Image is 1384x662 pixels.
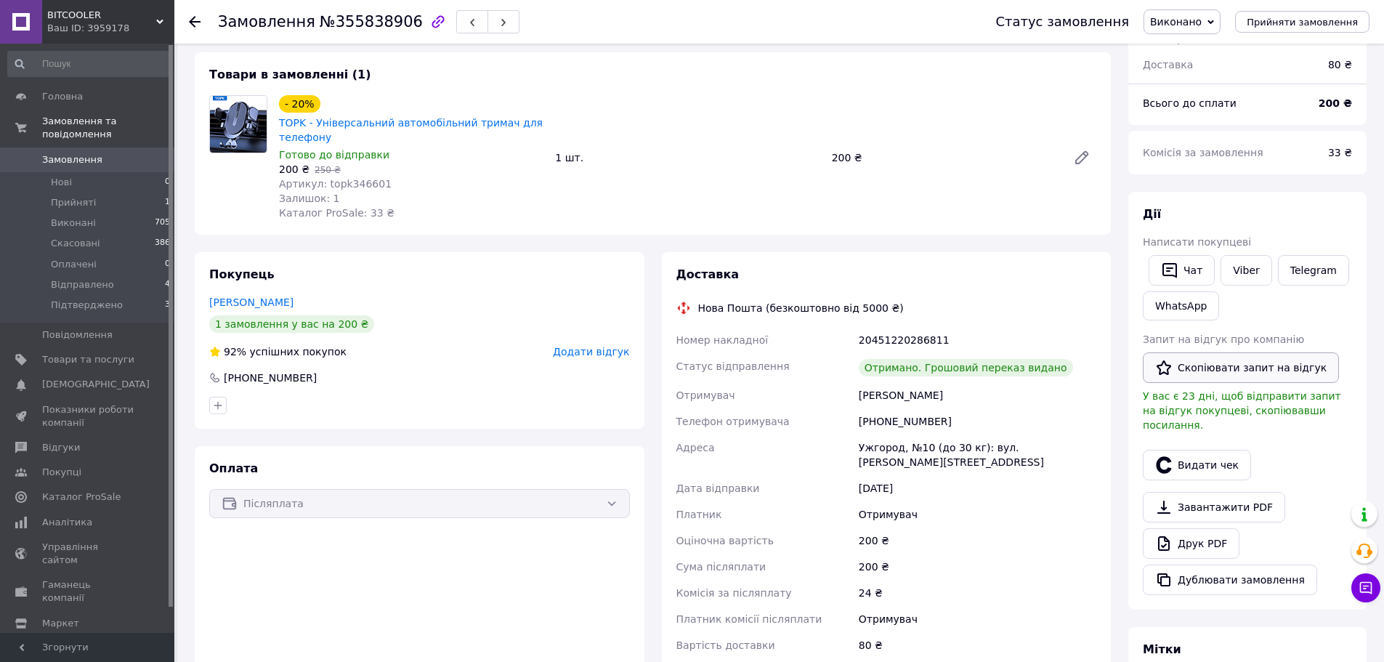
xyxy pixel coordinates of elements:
div: 24 ₴ [856,580,1099,606]
div: Повернутися назад [189,15,201,29]
span: Замовлення [42,153,102,166]
span: Статус відправлення [676,360,790,372]
div: 1 замовлення у вас на 200 ₴ [209,315,374,333]
div: [PHONE_NUMBER] [856,408,1099,435]
span: Всього до сплати [1143,97,1237,109]
span: BITCOOLER [47,9,156,22]
div: Отримувач [856,606,1099,632]
span: Прийняти замовлення [1247,17,1358,28]
span: Вартість доставки [676,639,775,651]
button: Скопіювати запит на відгук [1143,352,1339,383]
span: Підтверджено [51,299,123,312]
a: Редагувати [1067,143,1096,172]
span: Дії [1143,207,1161,221]
span: Аналітика [42,516,92,529]
span: Адреса [676,442,715,453]
span: Замовлення та повідомлення [42,115,174,141]
div: [PHONE_NUMBER] [222,371,318,385]
span: Мітки [1143,642,1181,656]
a: Viber [1221,255,1271,286]
span: Запит на відгук про компанію [1143,334,1304,345]
span: Гаманець компанії [42,578,134,605]
span: Відгуки [42,441,80,454]
button: Чат [1149,255,1215,286]
span: Номер накладної [676,334,769,346]
span: Оплачені [51,258,97,271]
button: Прийняти замовлення [1235,11,1369,33]
div: Нова Пошта (безкоштовно від 5000 ₴) [695,301,907,315]
span: 250 ₴ [315,165,341,175]
div: Отримано. Грошовий переказ видано [859,359,1073,376]
div: [DATE] [856,475,1099,501]
span: Виконано [1150,16,1202,28]
div: 20451220286811 [856,327,1099,353]
span: 705 [155,217,170,230]
div: - 20% [279,95,320,113]
div: 80 ₴ [856,632,1099,658]
span: Отримувач [676,389,735,401]
span: Оплата [209,461,258,475]
span: Замовлення [218,13,315,31]
div: 200 ₴ [826,148,1061,168]
div: 80 ₴ [1319,49,1361,81]
span: Покупці [42,466,81,479]
span: 1 [165,196,170,209]
span: Товари в замовленні (1) [209,68,371,81]
span: Оціночна вартість [676,535,774,546]
div: 1 шт. [549,148,825,168]
span: У вас є 23 дні, щоб відправити запит на відгук покупцеві, скопіювавши посилання. [1143,390,1341,431]
span: Показники роботи компанії [42,403,134,429]
span: Артикул: topk346601 [279,178,392,190]
span: Комісія за післяплату [676,587,792,599]
div: 200 ₴ [856,554,1099,580]
span: Покупець [209,267,275,281]
span: №355838906 [320,13,423,31]
span: 92% [224,346,246,358]
span: Написати покупцеві [1143,236,1251,248]
span: [DEMOGRAPHIC_DATA] [42,378,150,391]
span: Скасовані [51,237,100,250]
span: Управління сайтом [42,541,134,567]
span: 386 [155,237,170,250]
span: Доставка [1143,59,1193,70]
span: 0 [165,258,170,271]
div: Ужгород, №10 (до 30 кг): вул. [PERSON_NAME][STREET_ADDRESS] [856,435,1099,475]
span: Платник [676,509,722,520]
span: Залишок: 1 [279,193,340,204]
span: Сума післяплати [676,561,766,573]
div: [PERSON_NAME] [856,382,1099,408]
span: 200 ₴ [279,164,309,175]
span: Готово до відправки [279,149,389,161]
span: Товари та послуги [42,353,134,366]
a: TOPK - Універсальний автомобільний тримач для телефону [279,117,543,143]
img: TOPK - Універсальний автомобільний тримач для телефону [210,96,267,153]
span: Каталог ProSale [42,491,121,504]
button: Видати чек [1143,450,1251,480]
span: Виконані [51,217,96,230]
span: 0 [165,176,170,189]
a: WhatsApp [1143,291,1219,320]
a: [PERSON_NAME] [209,296,294,308]
span: Дата відправки [676,483,760,494]
div: Отримувач [856,501,1099,528]
span: Телефон отримувача [676,416,790,427]
button: Дублювати замовлення [1143,565,1317,595]
input: Пошук [7,51,171,77]
span: Комісія за замовлення [1143,147,1263,158]
div: 200 ₴ [856,528,1099,554]
div: Ваш ID: 3959178 [47,22,174,35]
span: Додати відгук [553,346,629,358]
span: 33 ₴ [1328,147,1352,158]
a: Друк PDF [1143,528,1239,559]
span: Прийняті [51,196,96,209]
div: успішних покупок [209,344,347,359]
b: 200 ₴ [1319,97,1352,109]
span: Головна [42,90,83,103]
a: Завантажити PDF [1143,492,1285,522]
span: 3 [165,299,170,312]
span: Платник комісії післяплати [676,613,822,625]
span: 1 товар [1143,33,1183,44]
a: Telegram [1278,255,1349,286]
span: Повідомлення [42,328,113,342]
div: Статус замовлення [995,15,1129,29]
